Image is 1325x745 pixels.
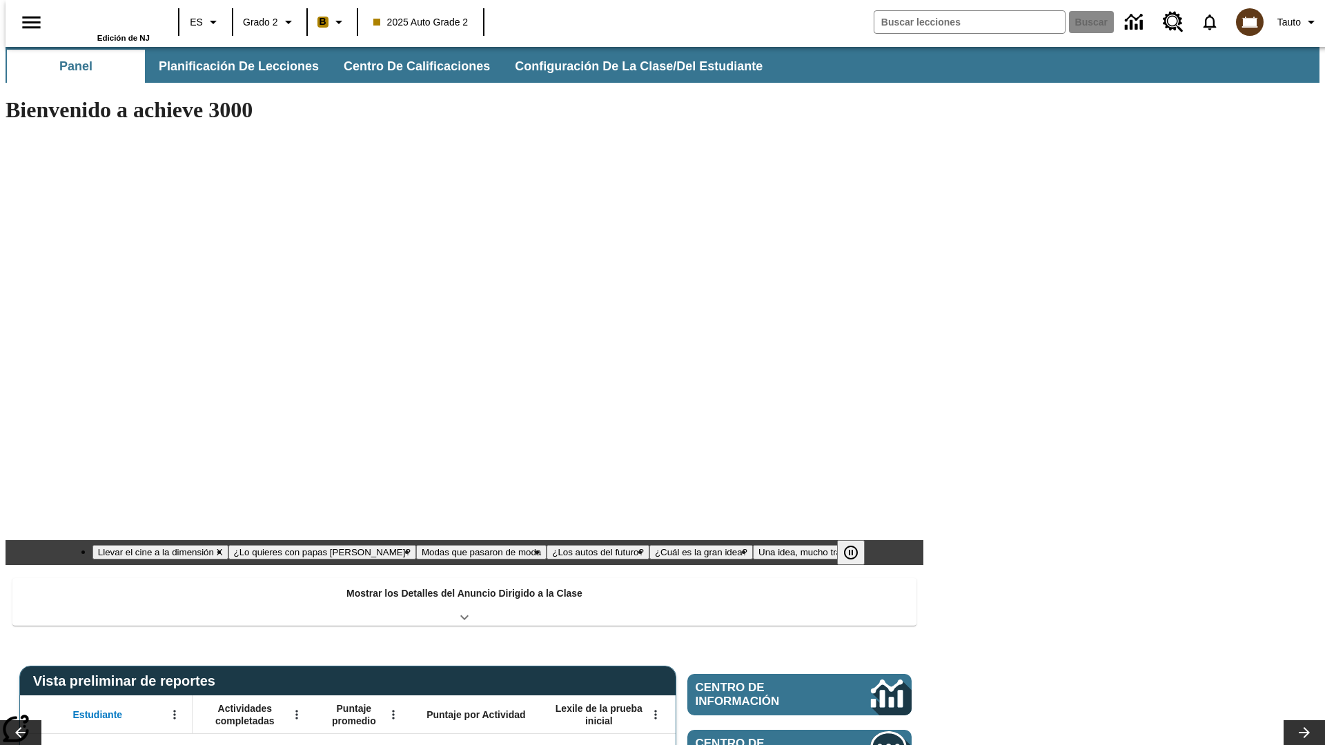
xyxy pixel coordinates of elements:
[753,545,864,559] button: Diapositiva 6 Una idea, mucho trabajo
[837,540,879,565] div: Pausar
[346,586,582,601] p: Mostrar los Detalles del Anuncio Dirigido a la Clase
[426,708,525,721] span: Puntaje por Actividad
[6,50,775,83] div: Subbarra de navegación
[383,704,404,725] button: Abrir menú
[1155,3,1192,41] a: Centro de recursos, Se abrirá en una pestaña nueva.
[1236,8,1264,36] img: avatar image
[199,702,291,727] span: Actividades completadas
[184,10,228,34] button: Lenguaje: ES, Selecciona un idioma
[97,34,150,42] span: Edición de NJ
[874,11,1065,33] input: Buscar campo
[286,704,307,725] button: Abrir menú
[1272,10,1325,34] button: Perfil/Configuración
[547,545,649,559] button: Diapositiva 4 ¿Los autos del futuro?
[73,708,123,721] span: Estudiante
[1284,720,1325,745] button: Carrusel de lecciones, seguir
[6,47,1319,83] div: Subbarra de navegación
[1228,4,1272,40] button: Escoja un nuevo avatar
[164,704,185,725] button: Abrir menú
[333,50,501,83] button: Centro de calificaciones
[373,15,469,30] span: 2025 Auto Grade 2
[11,2,52,43] button: Abrir el menú lateral
[416,545,547,559] button: Diapositiva 3 Modas que pasaron de moda
[504,50,774,83] button: Configuración de la clase/del estudiante
[7,50,145,83] button: Panel
[1117,3,1155,41] a: Centro de información
[321,702,387,727] span: Puntaje promedio
[1277,15,1301,30] span: Tauto
[237,10,302,34] button: Grado: Grado 2, Elige un grado
[837,540,865,565] button: Pausar
[243,15,278,30] span: Grado 2
[33,673,222,689] span: Vista preliminar de reportes
[6,97,923,123] h1: Bienvenido a achieve 3000
[190,15,203,30] span: ES
[60,6,150,34] a: Portada
[60,5,150,42] div: Portada
[549,702,649,727] span: Lexile de la prueba inicial
[696,681,825,708] span: Centro de información
[92,545,228,559] button: Diapositiva 1 Llevar el cine a la dimensión X
[645,704,666,725] button: Abrir menú
[649,545,753,559] button: Diapositiva 5 ¿Cuál es la gran idea?
[1192,4,1228,40] a: Notificaciones
[12,578,916,626] div: Mostrar los Detalles del Anuncio Dirigido a la Clase
[312,10,353,34] button: Boost El color de la clase es anaranjado claro. Cambiar el color de la clase.
[320,13,326,30] span: B
[148,50,330,83] button: Planificación de lecciones
[228,545,416,559] button: Diapositiva 2 ¿Lo quieres con papas fritas?
[687,674,912,715] a: Centro de información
